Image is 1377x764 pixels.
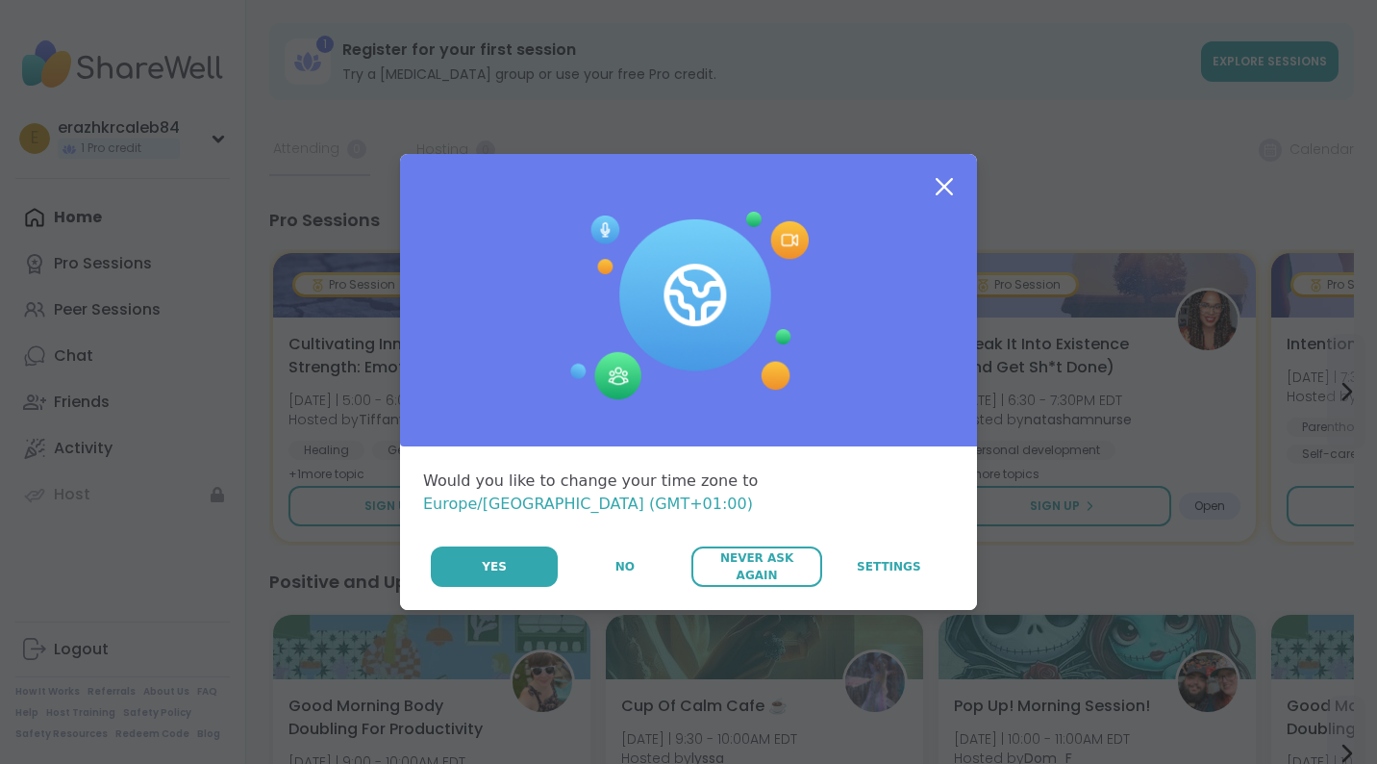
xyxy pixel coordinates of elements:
[701,549,812,584] span: Never Ask Again
[482,558,507,575] span: Yes
[431,547,558,587] button: Yes
[423,495,753,513] span: Europe/[GEOGRAPHIC_DATA] (GMT+01:00)
[824,547,954,587] a: Settings
[857,558,921,575] span: Settings
[568,212,809,400] img: Session Experience
[615,558,635,575] span: No
[691,547,821,587] button: Never Ask Again
[560,547,689,587] button: No
[423,470,954,516] div: Would you like to change your time zone to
